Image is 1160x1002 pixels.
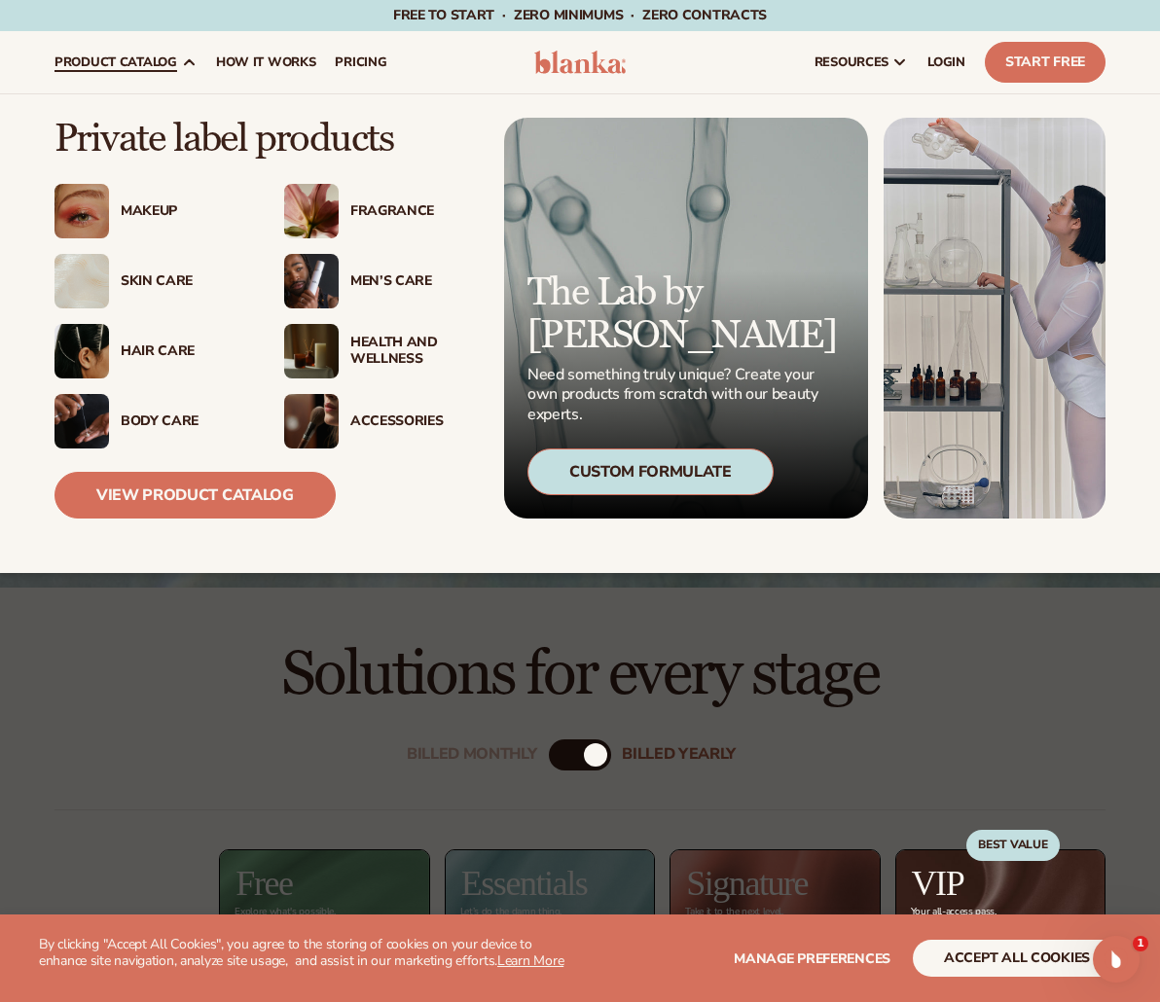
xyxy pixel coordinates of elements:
span: Manage preferences [734,949,890,968]
span: 1 [1133,936,1148,951]
div: Men’s Care [350,273,475,290]
a: Candles and incense on table. Health And Wellness [284,324,475,378]
span: How It Works [216,54,316,70]
iframe: Intercom live chat [1093,936,1140,983]
button: Manage preferences [734,940,890,977]
img: Pink blooming flower. [284,184,339,238]
img: VIP_BG_199964bd-3653-43bc-8a67-789d2d7717b9.jpg [896,850,1105,982]
img: logo [534,51,626,74]
img: Female hair pulled back with clips. [54,324,109,378]
span: Free to start · ZERO minimums · ZERO contracts [393,6,767,24]
a: Male hand applying moisturizer. Body Care [54,394,245,448]
span: resources [815,54,888,70]
span: LOGIN [927,54,965,70]
a: Learn More [497,951,563,970]
a: Male holding moisturizer bottle. Men’s Care [284,254,475,308]
span: product catalog [54,54,177,70]
a: Female with makeup brush. Accessories [284,394,475,448]
div: Body Care [121,413,245,430]
div: Billed Monthly [407,745,537,764]
a: Female with glitter eye makeup. Makeup [54,184,245,238]
a: Cream moisturizer swatch. Skin Care [54,254,245,308]
div: Health And Wellness [350,335,475,368]
p: By clicking "Accept All Cookies", you agree to the storing of cookies on your device to enhance s... [39,937,580,970]
div: BEST VALUE [966,830,1060,861]
p: The Lab by [PERSON_NAME] [527,271,845,357]
img: Female with makeup brush. [284,394,339,448]
h2: VIP [912,866,964,901]
div: Fragrance [350,203,475,220]
p: Private label products [54,118,475,161]
div: billed Yearly [622,745,736,764]
div: Skin Care [121,273,245,290]
a: Female hair pulled back with clips. Hair Care [54,324,245,378]
a: View Product Catalog [54,472,336,519]
div: Hair Care [121,343,245,360]
a: pricing [325,31,396,93]
a: resources [805,31,918,93]
img: Female with glitter eye makeup. [54,184,109,238]
img: Candles and incense on table. [284,324,339,378]
p: Need something truly unique? Create your own products from scratch with our beauty experts. [527,365,845,425]
a: LOGIN [918,31,975,93]
a: How It Works [206,31,326,93]
button: accept all cookies [913,940,1121,977]
img: Male hand applying moisturizer. [54,394,109,448]
a: Microscopic product formula. The Lab by [PERSON_NAME] Need something truly unique? Create your ow... [504,118,868,519]
div: Makeup [121,203,245,220]
span: pricing [335,54,386,70]
img: Cream moisturizer swatch. [54,254,109,308]
div: Accessories [350,413,475,430]
a: Start Free [985,42,1106,83]
a: Pink blooming flower. Fragrance [284,184,475,238]
a: product catalog [45,31,206,93]
img: Male holding moisturizer bottle. [284,254,339,308]
div: Custom Formulate [527,448,774,495]
img: Female in lab with equipment. [884,118,1106,519]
